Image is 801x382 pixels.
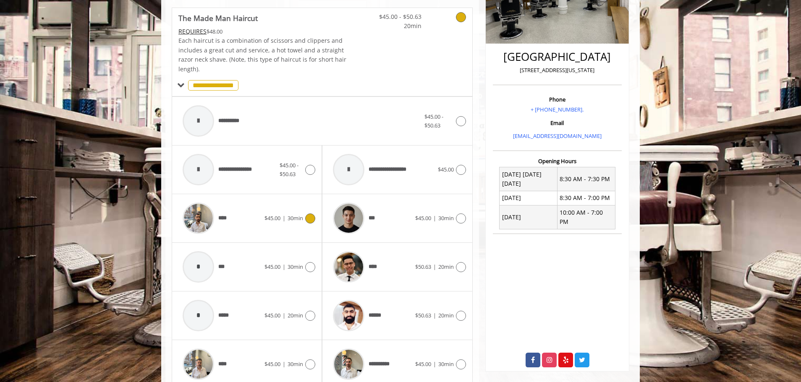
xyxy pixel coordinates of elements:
td: [DATE] [500,191,558,205]
span: 20min [438,263,454,270]
span: | [433,312,436,319]
span: This service needs some Advance to be paid before we block your appointment [178,27,207,35]
div: $48.00 [178,27,347,36]
span: | [433,263,436,270]
span: $45.00 [264,312,280,319]
span: 30min [438,214,454,222]
span: $50.63 [415,263,431,270]
b: The Made Man Haircut [178,12,258,24]
span: $45.00 [415,360,431,368]
span: $45.00 - $50.63 [280,161,298,178]
span: | [283,360,285,368]
span: $45.00 - $50.63 [372,12,421,21]
span: 20min [288,312,303,319]
h3: Phone [495,96,620,102]
span: 30min [288,360,303,368]
h2: [GEOGRAPHIC_DATA] [495,51,620,63]
span: | [283,214,285,222]
span: | [433,214,436,222]
span: $45.00 - $50.63 [424,113,443,129]
td: [DATE] [DATE] [DATE] [500,167,558,191]
span: 30min [288,214,303,222]
p: [STREET_ADDRESS][US_STATE] [495,66,620,75]
td: 10:00 AM - 7:00 PM [557,205,615,229]
span: $45.00 [264,214,280,222]
span: 20min [438,312,454,319]
span: 30min [438,360,454,368]
h3: Email [495,120,620,126]
span: | [283,263,285,270]
span: 30min [288,263,303,270]
span: $45.00 [264,263,280,270]
a: [EMAIL_ADDRESS][DOMAIN_NAME] [513,132,602,140]
td: 8:30 AM - 7:00 PM [557,191,615,205]
span: 20min [372,21,421,31]
a: + [PHONE_NUMBER]. [531,106,584,113]
h3: Opening Hours [493,158,622,164]
span: Each haircut is a combination of scissors and clippers and includes a great cut and service, a ho... [178,36,346,73]
td: [DATE] [500,205,558,229]
td: 8:30 AM - 7:30 PM [557,167,615,191]
span: $45.00 [264,360,280,368]
span: $45.00 [415,214,431,222]
span: | [283,312,285,319]
span: | [433,360,436,368]
span: $45.00 [438,166,454,173]
span: $50.63 [415,312,431,319]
